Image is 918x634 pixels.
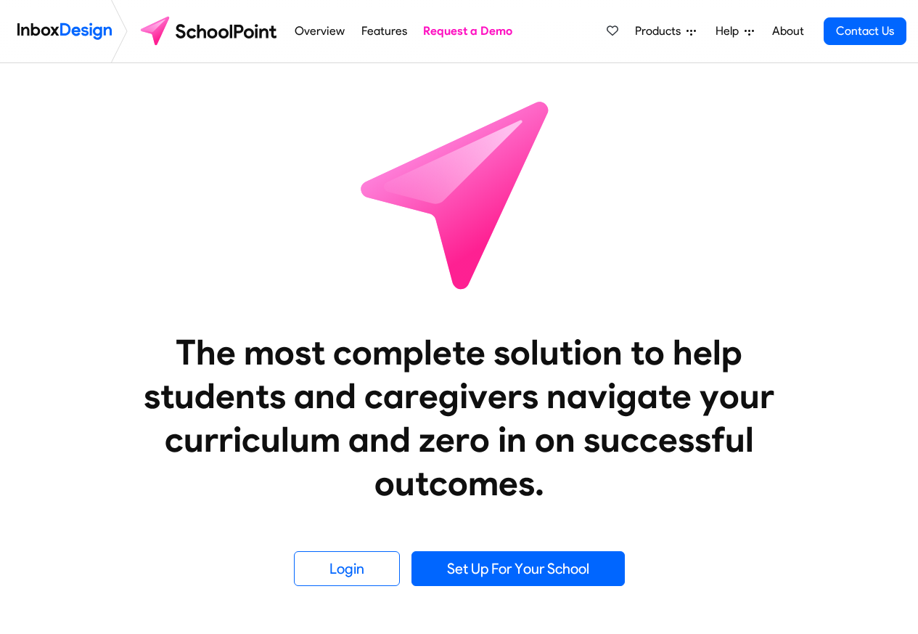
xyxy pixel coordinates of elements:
[635,23,687,40] span: Products
[115,330,804,505] heading: The most complete solution to help students and caregivers navigate your curriculum and zero in o...
[291,17,349,46] a: Overview
[357,17,411,46] a: Features
[411,551,625,586] a: Set Up For Your School
[710,17,760,46] a: Help
[134,14,287,49] img: schoolpoint logo
[629,17,702,46] a: Products
[329,63,590,325] img: icon_schoolpoint.svg
[768,17,808,46] a: About
[824,17,906,45] a: Contact Us
[419,17,517,46] a: Request a Demo
[294,551,400,586] a: Login
[716,23,745,40] span: Help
